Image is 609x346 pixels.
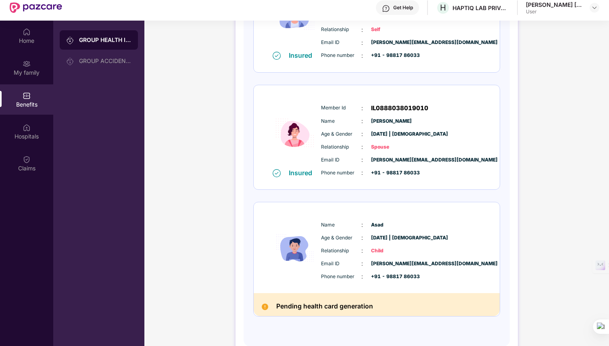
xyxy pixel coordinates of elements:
[526,8,582,15] div: User
[371,39,411,46] span: [PERSON_NAME][EMAIL_ADDRESS][DOMAIN_NAME]
[361,143,363,151] span: :
[361,130,363,138] span: :
[371,260,411,268] span: [PERSON_NAME][EMAIL_ADDRESS][DOMAIN_NAME]
[321,156,361,164] span: Email ID
[371,156,411,164] span: [PERSON_NAME][EMAIL_ADDRESS][DOMAIN_NAME]
[321,26,361,34] span: Relationship
[321,260,361,268] span: Email ID
[361,25,363,34] span: :
[262,304,268,310] img: Pending
[79,36,131,44] div: GROUP HEALTH INSURANCE
[361,117,363,126] span: :
[361,246,363,255] span: :
[321,169,361,177] span: Phone number
[10,2,62,13] img: New Pazcare Logo
[23,124,31,132] img: svg+xml;base64,PHN2ZyBpZD0iSG9zcGl0YWxzIiB4bWxucz0iaHR0cDovL3d3dy53My5vcmcvMjAwMC9zdmciIHdpZHRoPS...
[526,1,582,8] div: [PERSON_NAME] [PERSON_NAME] Chandarki
[321,221,361,229] span: Name
[66,57,74,65] img: svg+xml;base64,PHN2ZyB3aWR0aD0iMjAiIGhlaWdodD0iMjAiIHZpZXdCb3g9IjAgMCAyMCAyMCIgZmlsbD0ibm9uZSIgeG...
[23,60,31,68] img: svg+xml;base64,PHN2ZyB3aWR0aD0iMjAiIGhlaWdodD0iMjAiIHZpZXdCb3g9IjAgMCAyMCAyMCIgZmlsbD0ibm9uZSIgeG...
[361,51,363,60] span: :
[321,39,361,46] span: Email ID
[321,143,361,151] span: Relationship
[371,169,411,177] span: +91 - 98817 86033
[371,143,411,151] span: Spouse
[371,103,428,113] span: IL0888038019010
[361,168,363,177] span: :
[273,169,281,177] img: svg+xml;base64,PHN2ZyB4bWxucz0iaHR0cDovL3d3dy53My5vcmcvMjAwMC9zdmciIHdpZHRoPSIxNiIgaGVpZ2h0PSIxNi...
[289,51,317,59] div: Insured
[321,52,361,59] span: Phone number
[276,301,373,312] h2: Pending health card generation
[440,3,446,13] span: H
[361,233,363,242] span: :
[23,155,31,164] img: svg+xml;base64,PHN2ZyBpZD0iQ2xhaW0iIHhtbG5zPSJodHRwOi8vd3d3LnczLm9yZy8yMDAwL3N2ZyIgd2lkdGg9IjIwIi...
[321,234,361,242] span: Age & Gender
[271,212,319,283] img: icon
[371,247,411,255] span: Child
[361,38,363,47] span: :
[382,4,390,13] img: svg+xml;base64,PHN2ZyBpZD0iSGVscC0zMngzMiIgeG1sbnM9Imh0dHA6Ly93d3cudzMub3JnLzIwMDAvc3ZnIiB3aWR0aD...
[361,104,363,113] span: :
[273,52,281,60] img: svg+xml;base64,PHN2ZyB4bWxucz0iaHR0cDovL3d3dy53My5vcmcvMjAwMC9zdmciIHdpZHRoPSIxNiIgaGVpZ2h0PSIxNi...
[321,247,361,255] span: Relationship
[66,36,74,44] img: svg+xml;base64,PHN2ZyB3aWR0aD0iMjAiIGhlaWdodD0iMjAiIHZpZXdCb3g9IjAgMCAyMCAyMCIgZmlsbD0ibm9uZSIgeG...
[361,259,363,268] span: :
[271,97,319,168] img: icon
[371,273,411,281] span: +91 - 98817 86033
[321,104,361,112] span: Member Id
[23,28,31,36] img: svg+xml;base64,PHN2ZyBpZD0iSG9tZSIgeG1sbnM9Imh0dHA6Ly93d3cudzMub3JnLzIwMDAvc3ZnIiB3aWR0aD0iMjAiIG...
[361,272,363,281] span: :
[23,92,31,100] img: svg+xml;base64,PHN2ZyBpZD0iQmVuZWZpdHMiIHhtbG5zPSJodHRwOi8vd3d3LnczLm9yZy8yMDAwL3N2ZyIgd2lkdGg9Ij...
[371,234,411,242] span: [DATE] | [DEMOGRAPHIC_DATA]
[371,26,411,34] span: Self
[453,4,509,12] div: HAPTIQ LAB PRIVATE LIMITED
[361,155,363,164] span: :
[289,169,317,177] div: Insured
[393,4,413,11] div: Get Help
[321,273,361,281] span: Phone number
[591,4,598,11] img: svg+xml;base64,PHN2ZyBpZD0iRHJvcGRvd24tMzJ4MzIiIHhtbG5zPSJodHRwOi8vd3d3LnczLm9yZy8yMDAwL3N2ZyIgd2...
[371,117,411,125] span: [PERSON_NAME]
[361,220,363,229] span: :
[321,117,361,125] span: Name
[371,130,411,138] span: [DATE] | [DEMOGRAPHIC_DATA]
[371,52,411,59] span: +91 - 98817 86033
[321,130,361,138] span: Age & Gender
[371,221,411,229] span: Asad
[79,58,131,64] div: GROUP ACCIDENTAL INSURANCE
